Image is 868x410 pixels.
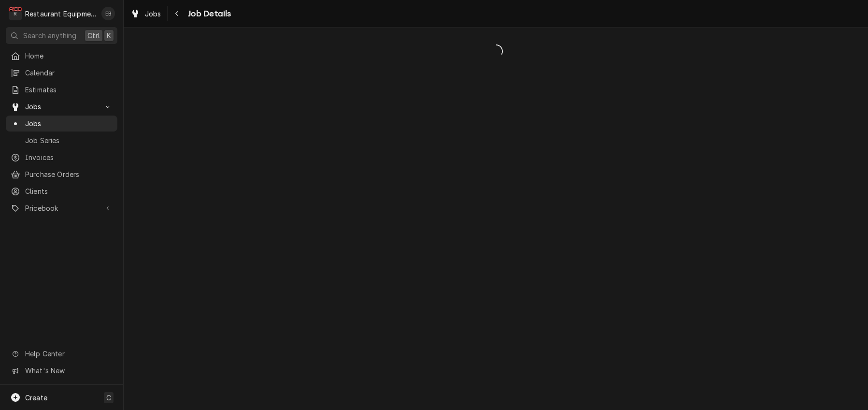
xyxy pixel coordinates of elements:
span: What's New [25,366,112,376]
span: Job Series [25,135,113,146]
span: Home [25,51,113,61]
button: Search anythingCtrlK [6,27,117,44]
span: Search anything [23,30,76,41]
span: Calendar [25,68,113,78]
a: Job Series [6,132,117,148]
a: Calendar [6,65,117,81]
span: Purchase Orders [25,169,113,179]
a: Go to Help Center [6,346,117,362]
span: Estimates [25,85,113,95]
a: Clients [6,183,117,199]
span: Jobs [25,102,98,112]
div: Restaurant Equipment Diagnostics's Avatar [9,7,22,20]
span: Jobs [145,9,161,19]
span: Ctrl [87,30,100,41]
span: Help Center [25,349,112,359]
a: Invoices [6,149,117,165]
div: EB [101,7,115,20]
span: K [107,30,111,41]
span: C [106,393,111,403]
span: Invoices [25,152,113,162]
span: Jobs [25,118,113,129]
a: Go to Pricebook [6,200,117,216]
span: Clients [25,186,113,196]
div: R [9,7,22,20]
div: Emily Bird's Avatar [101,7,115,20]
a: Go to Jobs [6,99,117,115]
a: Home [6,48,117,64]
a: Purchase Orders [6,166,117,182]
span: Pricebook [25,203,98,213]
a: Estimates [6,82,117,98]
span: Create [25,394,47,402]
a: Go to What's New [6,363,117,379]
button: Navigate back [170,6,185,21]
span: Loading... [124,41,868,61]
span: Job Details [185,7,231,20]
a: Jobs [6,116,117,132]
a: Jobs [127,6,165,22]
div: Restaurant Equipment Diagnostics [25,9,96,19]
